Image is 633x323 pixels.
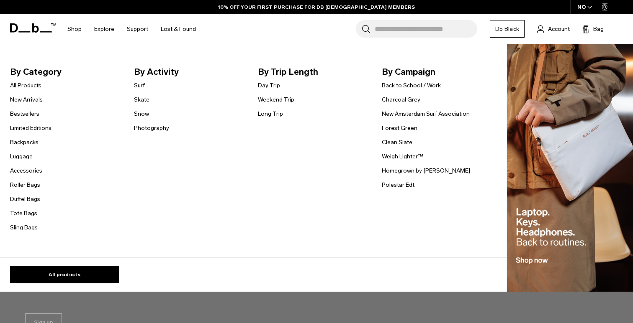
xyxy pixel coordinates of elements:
[382,138,412,147] a: Clean Slate
[258,65,368,79] span: By Trip Length
[94,14,114,44] a: Explore
[10,266,119,283] a: All products
[382,95,420,104] a: Charcoal Grey
[134,95,149,104] a: Skate
[382,124,417,132] a: Forest Green
[382,109,470,118] a: New Amsterdam Surf Association
[10,195,40,203] a: Duffel Bags
[61,14,202,44] nav: Main Navigation
[548,25,570,33] span: Account
[382,152,423,161] a: Weigh Lighter™
[10,124,51,132] a: Limited Editions
[382,181,416,189] a: Polestar Edt.
[382,65,492,79] span: By Campaign
[218,3,415,11] a: 10% OFF YOUR FIRST PURCHASE FOR DB [DEMOGRAPHIC_DATA] MEMBERS
[10,95,43,104] a: New Arrivals
[10,223,38,232] a: Sling Bags
[593,25,604,33] span: Bag
[582,24,604,34] button: Bag
[10,209,37,218] a: Tote Bags
[134,109,149,118] a: Snow
[10,138,39,147] a: Backpacks
[382,81,441,90] a: Back to School / Work
[10,109,39,118] a: Bestsellers
[507,44,633,292] img: Db
[134,124,169,132] a: Photography
[258,109,283,118] a: Long Trip
[258,95,294,104] a: Weekend Trip
[134,81,145,90] a: Surf
[10,81,41,90] a: All Products
[382,166,470,175] a: Homegrown by [PERSON_NAME]
[10,65,121,79] span: By Category
[490,20,525,38] a: Db Black
[10,152,33,161] a: Luggage
[537,24,570,34] a: Account
[10,181,40,189] a: Roller Bags
[67,14,82,44] a: Shop
[161,14,196,44] a: Lost & Found
[134,65,244,79] span: By Activity
[258,81,280,90] a: Day Trip
[127,14,148,44] a: Support
[10,166,42,175] a: Accessories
